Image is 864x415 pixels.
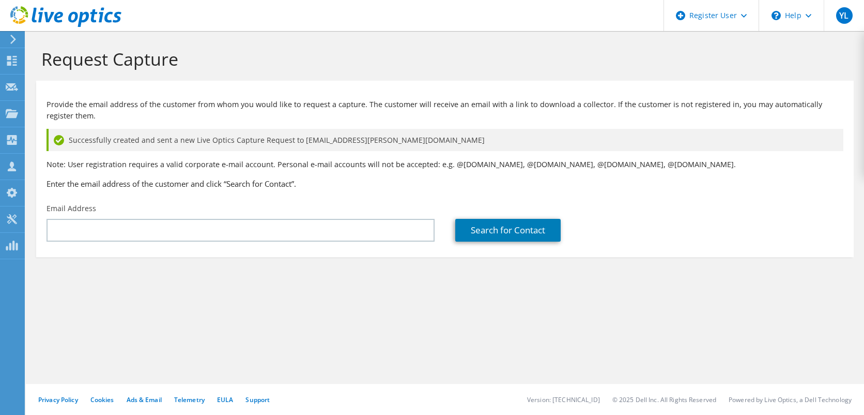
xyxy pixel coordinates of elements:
a: Support [245,395,270,404]
span: Successfully created and sent a new Live Optics Capture Request to [EMAIL_ADDRESS][PERSON_NAME][D... [69,135,485,146]
h1: Request Capture [41,48,843,70]
li: © 2025 Dell Inc. All Rights Reserved [612,395,716,404]
a: Privacy Policy [38,395,78,404]
li: Version: [TECHNICAL_ID] [527,395,600,404]
p: Note: User registration requires a valid corporate e-mail account. Personal e-mail accounts will ... [47,159,843,170]
li: Powered by Live Optics, a Dell Technology [729,395,852,404]
a: Cookies [90,395,114,404]
a: Telemetry [174,395,205,404]
span: YL [836,7,853,24]
a: EULA [217,395,233,404]
h3: Enter the email address of the customer and click “Search for Contact”. [47,178,843,189]
a: Search for Contact [455,219,561,242]
a: Ads & Email [127,395,162,404]
p: Provide the email address of the customer from whom you would like to request a capture. The cust... [47,99,843,122]
label: Email Address [47,203,96,214]
svg: \n [772,11,781,20]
